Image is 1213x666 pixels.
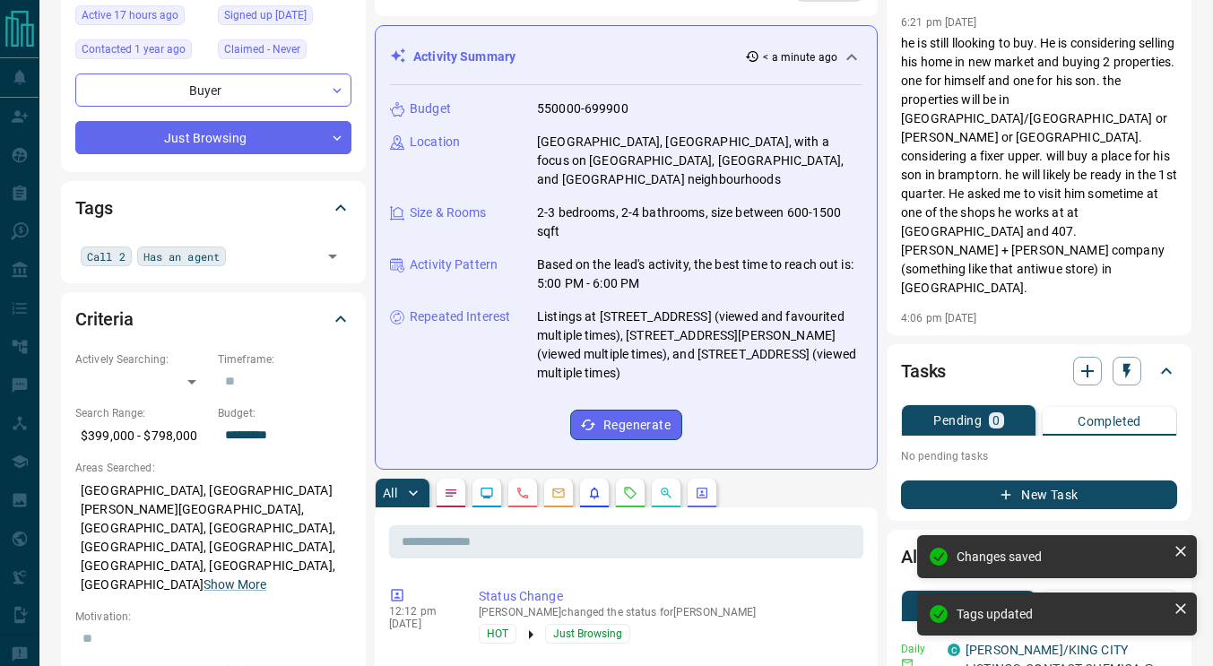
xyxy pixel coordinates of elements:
p: 12:12 pm [389,605,452,618]
div: Tags updated [957,607,1166,621]
p: No pending tasks [901,443,1177,470]
div: Buyer [75,74,351,107]
span: Contacted 1 year ago [82,40,186,58]
div: Just Browsing [75,121,351,154]
button: Open [320,244,345,269]
p: 6:21 pm [DATE] [901,16,977,29]
p: Search Range: [75,405,209,421]
svg: Agent Actions [695,486,709,500]
p: Budget [410,99,451,118]
svg: Opportunities [659,486,673,500]
svg: Notes [444,486,458,500]
p: Status Change [479,587,856,606]
span: Just Browsing [553,625,622,643]
p: Daily [901,641,937,657]
button: Show More [204,575,266,594]
p: Activity Pattern [410,255,498,274]
span: Has an agent [143,247,220,265]
svg: Listing Alerts [587,486,602,500]
p: Actively Searching: [75,351,209,368]
div: Criteria [75,298,351,341]
span: Call 2 [87,247,126,265]
span: Active 17 hours ago [82,6,178,24]
h2: Alerts [901,542,948,571]
svg: Requests [623,486,637,500]
p: [PERSON_NAME] changed the status for [PERSON_NAME] [479,606,856,618]
div: Thu Mar 28 2024 [75,39,209,65]
p: Listings at [STREET_ADDRESS] (viewed and favourited multiple times), [STREET_ADDRESS][PERSON_NAME... [537,307,862,383]
svg: Calls [516,486,530,500]
p: Size & Rooms [410,203,487,222]
div: Sat Jan 14 2017 [218,5,351,30]
p: 4:06 pm [DATE] [901,312,977,324]
button: Regenerate [570,410,682,440]
button: New Task [901,480,1177,509]
p: Motivation: [75,609,351,625]
p: [DATE] [389,618,452,630]
p: Based on the lead's activity, the best time to reach out is: 5:00 PM - 6:00 PM [537,255,862,293]
svg: Emails [551,486,566,500]
p: Pending [933,414,982,427]
p: Budget: [218,405,351,421]
div: Tasks [901,350,1177,393]
p: Activity Summary [413,48,516,66]
p: [GEOGRAPHIC_DATA], [GEOGRAPHIC_DATA][PERSON_NAME][GEOGRAPHIC_DATA], [GEOGRAPHIC_DATA], [GEOGRAPHI... [75,476,351,600]
div: Changes saved [957,549,1166,564]
p: Repeated Interest [410,307,510,326]
p: Location [410,133,460,151]
h2: Tasks [901,357,946,385]
div: Tags [75,186,351,229]
span: Signed up [DATE] [224,6,307,24]
span: Claimed - Never [224,40,300,58]
p: 0 [992,414,1000,427]
p: All [383,487,397,499]
div: Alerts [901,535,1177,578]
p: he is still llooking to buy. He is considering selling his home in new market and buying 2 proper... [901,34,1177,298]
div: Tue Aug 12 2025 [75,5,209,30]
p: < a minute ago [763,49,837,65]
h2: Tags [75,194,112,222]
p: [GEOGRAPHIC_DATA], [GEOGRAPHIC_DATA], with a focus on [GEOGRAPHIC_DATA], [GEOGRAPHIC_DATA], and [... [537,133,862,189]
p: Areas Searched: [75,460,351,476]
span: HOT [487,625,508,643]
p: 2-3 bedrooms, 2-4 bathrooms, size between 600-1500 sqft [537,203,862,241]
p: 550000-699900 [537,99,628,118]
h2: Criteria [75,305,134,333]
div: Activity Summary< a minute ago [390,40,862,74]
p: Completed [1078,415,1141,428]
svg: Lead Browsing Activity [480,486,494,500]
p: $399,000 - $798,000 [75,421,209,451]
p: Timeframe: [218,351,351,368]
